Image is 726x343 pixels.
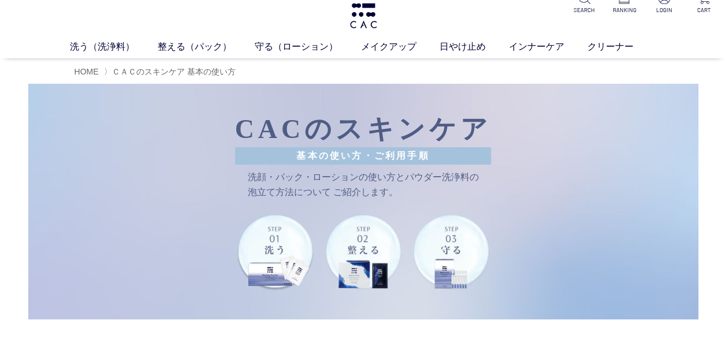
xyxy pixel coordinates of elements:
[412,213,490,292] img: Step3 守る
[651,6,677,14] p: LOGIN
[691,6,717,14] p: CART
[324,213,403,292] img: Step2 整える
[612,6,637,14] p: RANKING
[75,67,99,76] a: HOME
[440,40,509,54] a: 日やけ止め
[236,213,315,292] img: Step1 洗う
[235,147,492,165] span: 基本の使い方・ご利用手順
[235,111,492,164] h1: CACのスキンケア
[70,40,158,54] a: 洗う（洗浄料）
[572,6,597,14] p: SEARCH
[255,40,361,54] a: 守る（ローション）
[587,40,657,54] a: クリーナー
[158,40,255,54] a: 整える（パック）
[361,40,440,54] a: メイクアップ
[112,67,236,76] span: ＣＡＣのスキンケア 基本の使い方
[104,66,239,77] li: 〉
[247,170,478,199] p: 洗顔・パック・ローションの使い方とパウダー洗浄料の泡立て方法について ご紹介します。
[509,40,587,54] a: インナーケア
